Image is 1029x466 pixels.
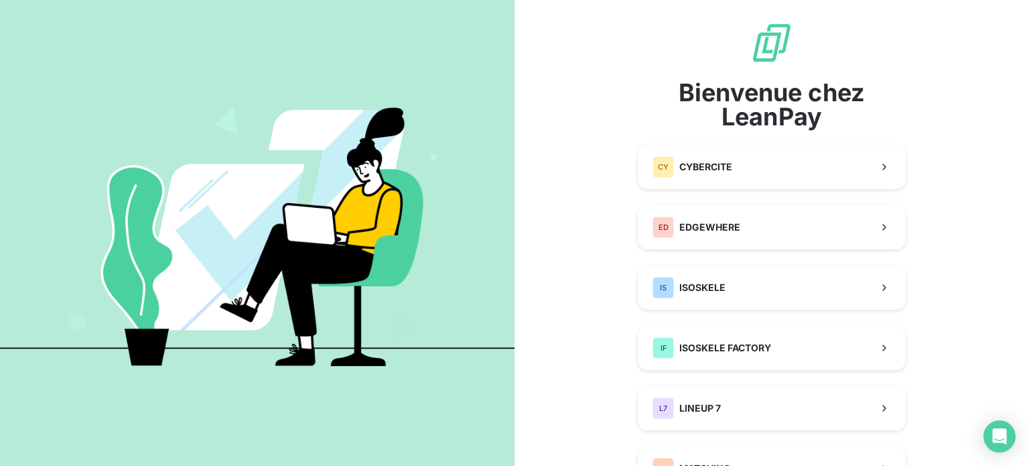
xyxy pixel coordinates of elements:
[679,221,740,234] span: EDGEWHERE
[750,21,793,64] img: logo sigle
[653,156,674,178] div: CY
[983,420,1016,453] div: Open Intercom Messenger
[638,205,906,249] button: EDEDGEWHERE
[653,217,674,238] div: ED
[638,80,906,129] span: Bienvenue chez LeanPay
[653,398,674,419] div: L7
[679,402,721,415] span: LINEUP 7
[679,160,732,174] span: CYBERCITE
[653,337,674,359] div: IF
[638,386,906,430] button: L7LINEUP 7
[653,277,674,298] div: IS
[638,145,906,189] button: CYCYBERCITE
[638,326,906,370] button: IFISOSKELE FACTORY
[679,281,726,294] span: ISOSKELE
[638,266,906,310] button: ISISOSKELE
[679,341,771,355] span: ISOSKELE FACTORY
